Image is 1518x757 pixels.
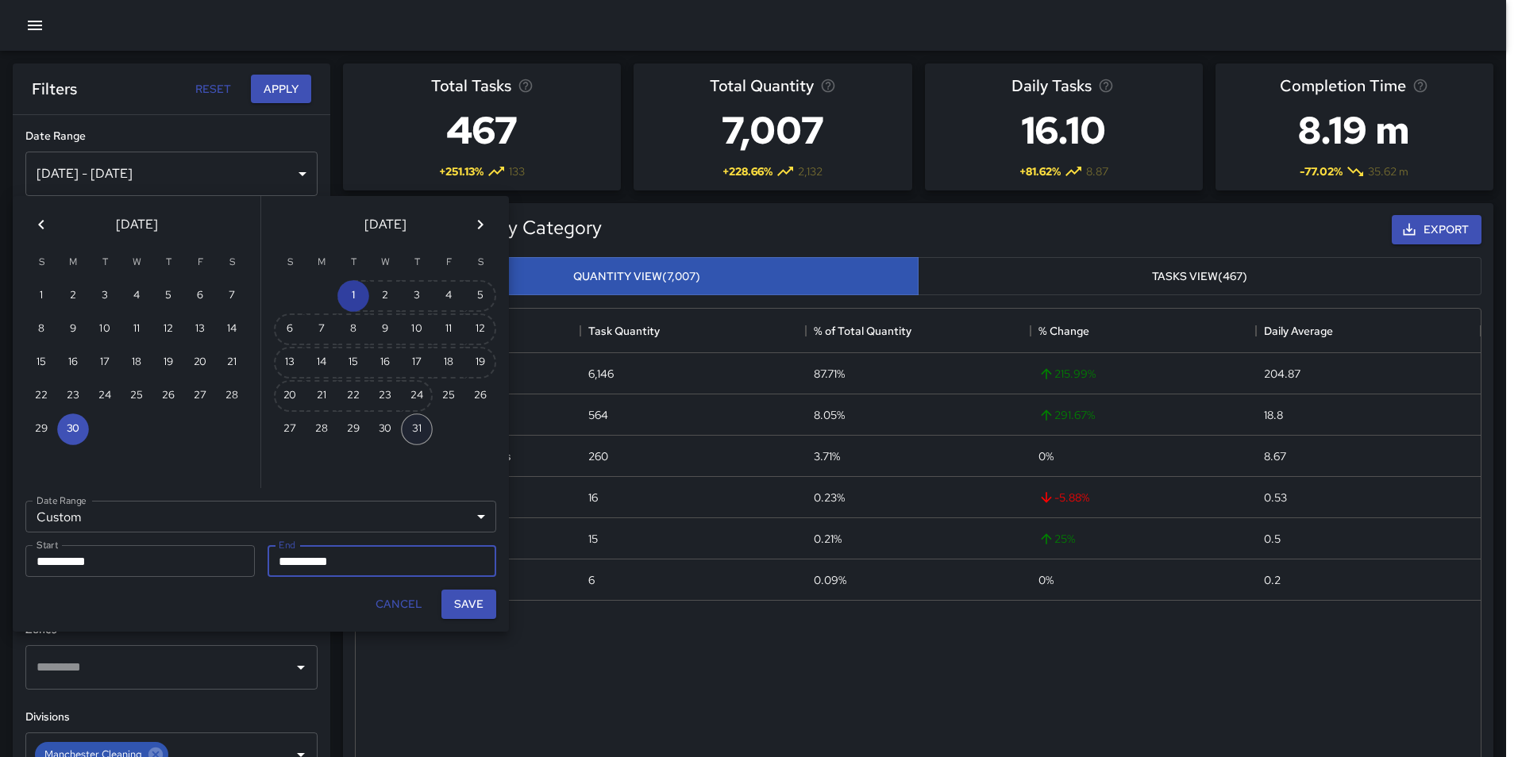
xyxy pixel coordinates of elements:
span: Tuesday [91,247,119,279]
button: 21 [306,380,337,412]
button: 22 [25,380,57,412]
button: Previous month [25,209,57,240]
span: Monday [307,247,336,279]
span: Sunday [27,247,56,279]
button: Save [441,590,496,619]
label: Date Range [37,494,87,507]
button: 12 [464,313,496,345]
button: 18 [121,347,152,378]
button: 10 [401,313,433,345]
button: 5 [152,280,184,312]
span: Wednesday [371,247,399,279]
button: 23 [369,380,401,412]
button: 6 [184,280,216,312]
button: 13 [184,313,216,345]
span: Thursday [154,247,183,279]
button: 14 [306,347,337,378]
button: 16 [57,347,89,378]
button: 4 [121,280,152,312]
button: 11 [121,313,152,345]
button: 15 [337,347,369,378]
button: 9 [57,313,89,345]
button: 18 [433,347,464,378]
button: 15 [25,347,57,378]
button: Next month [464,209,496,240]
button: 28 [306,413,337,445]
button: 1 [337,280,369,312]
button: 6 [274,313,306,345]
span: [DATE] [364,213,406,236]
label: Start [37,538,58,551]
button: 4 [433,280,464,312]
button: 10 [89,313,121,345]
button: 14 [216,313,248,345]
button: 17 [89,347,121,378]
button: 20 [274,380,306,412]
button: 8 [337,313,369,345]
button: 19 [464,347,496,378]
button: 29 [337,413,369,445]
button: 9 [369,313,401,345]
span: Sunday [275,247,304,279]
button: 3 [401,280,433,312]
button: 28 [216,380,248,412]
button: 7 [306,313,337,345]
button: 22 [337,380,369,412]
button: 20 [184,347,216,378]
button: 8 [25,313,57,345]
button: 3 [89,280,121,312]
div: Custom [25,501,496,532]
button: 25 [121,380,152,412]
button: 23 [57,380,89,412]
button: 25 [433,380,464,412]
button: 17 [401,347,433,378]
button: 27 [274,413,306,445]
button: 7 [216,280,248,312]
button: 27 [184,380,216,412]
button: 30 [57,413,89,445]
span: Wednesday [122,247,151,279]
span: Thursday [403,247,431,279]
span: Friday [434,247,463,279]
button: 16 [369,347,401,378]
button: 21 [216,347,248,378]
button: 26 [464,380,496,412]
button: 2 [369,280,401,312]
label: End [279,538,295,551]
button: 24 [89,380,121,412]
button: 31 [401,413,433,445]
button: 1 [25,280,57,312]
span: Tuesday [339,247,368,279]
span: Saturday [218,247,246,279]
button: 5 [464,280,496,312]
span: Monday [59,247,87,279]
button: 30 [369,413,401,445]
button: 13 [274,347,306,378]
button: 26 [152,380,184,412]
button: 11 [433,313,464,345]
button: 12 [152,313,184,345]
button: 29 [25,413,57,445]
button: 2 [57,280,89,312]
button: 24 [401,380,433,412]
span: [DATE] [116,213,158,236]
span: Saturday [466,247,495,279]
button: Cancel [369,590,429,619]
button: 19 [152,347,184,378]
span: Friday [186,247,214,279]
